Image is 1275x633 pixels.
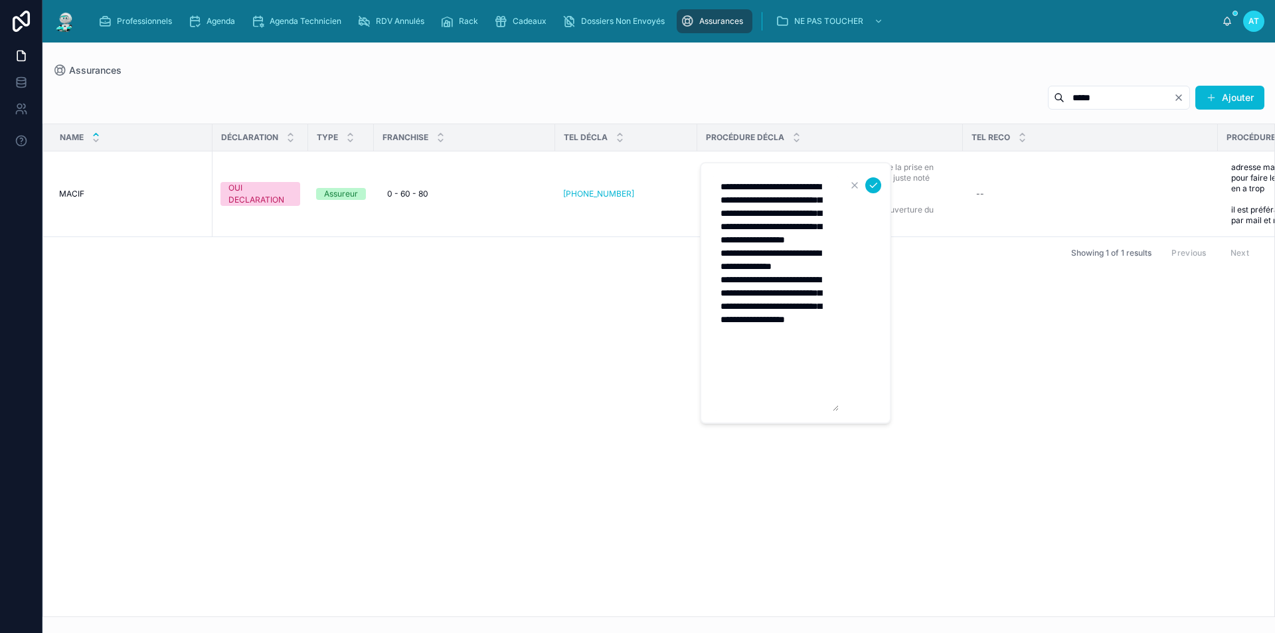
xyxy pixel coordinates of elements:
[59,189,84,199] span: MACIF
[564,132,608,143] span: TEL DÉCLA
[88,7,1222,36] div: scrollable content
[459,16,478,27] span: Rack
[706,132,784,143] span: PROCÉDURE DÉCLA
[270,16,341,27] span: Agenda Technicien
[69,64,122,77] span: Assurances
[1248,16,1259,27] span: AT
[94,9,181,33] a: Professionnels
[53,64,122,77] a: Assurances
[316,188,366,200] a: Assureur
[513,16,547,27] span: Cadeaux
[53,11,77,32] img: App logo
[387,189,428,199] span: 0 - 60 - 80
[247,9,351,33] a: Agenda Technicien
[317,132,338,143] span: TYPE
[382,132,428,143] span: FRANCHISE
[184,9,244,33] a: Agenda
[699,16,743,27] span: Assurances
[228,182,292,206] div: OUI DECLARATION
[376,16,424,27] span: RDV Annulés
[772,9,890,33] a: NE PAS TOUCHER
[972,132,1010,143] span: TEL RECO
[563,189,689,199] a: [PHONE_NUMBER]
[1173,92,1189,103] button: Clear
[581,16,665,27] span: Dossiers Non Envoyés
[117,16,172,27] span: Professionnels
[382,183,547,205] a: 0 - 60 - 80
[677,9,752,33] a: Assurances
[60,132,84,143] span: Name
[1071,248,1151,258] span: Showing 1 of 1 results
[705,157,955,231] a: ATTENTION il faut appeler l'assurance pour faire la prise en charge! Mais ne donne pas de n° sini...
[324,188,358,200] div: Assureur
[558,9,674,33] a: Dossiers Non Envoyés
[207,16,235,27] span: Agenda
[971,183,1210,205] a: --
[59,189,205,199] a: MACIF
[436,9,487,33] a: Rack
[353,9,434,33] a: RDV Annulés
[490,9,556,33] a: Cadeaux
[976,189,984,199] div: --
[221,132,278,143] span: DÉCLARATION
[794,16,863,27] span: NE PAS TOUCHER
[1195,86,1264,110] button: Ajouter
[563,189,634,199] a: [PHONE_NUMBER]
[220,182,300,206] a: OUI DECLARATION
